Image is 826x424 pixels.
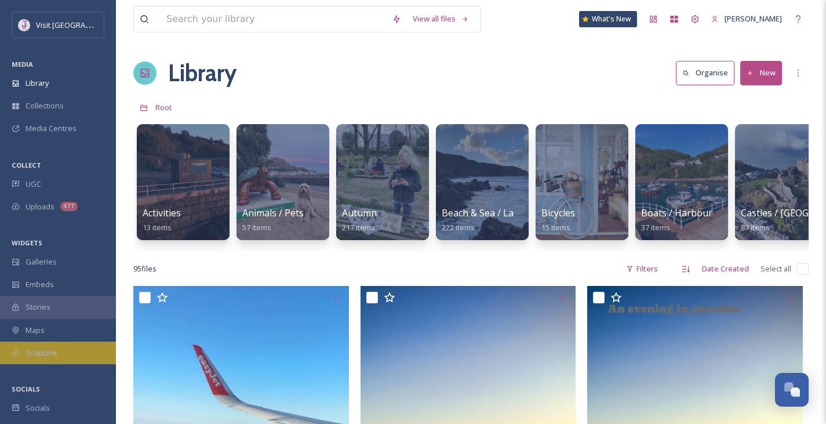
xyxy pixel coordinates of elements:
[26,302,50,313] span: Stories
[12,161,41,169] span: COLLECT
[442,208,629,233] a: Beach & Sea / Landscape / Swimming Pools222 items
[26,100,64,111] span: Collections
[36,19,126,30] span: Visit [GEOGRAPHIC_DATA]
[12,385,40,393] span: SOCIALS
[12,238,42,247] span: WIDGETS
[242,206,304,219] span: Animals / Pets
[143,206,181,219] span: Activities
[696,258,755,280] div: Date Created
[143,222,172,233] span: 13 items
[740,61,782,85] button: New
[579,11,637,27] a: What's New
[342,222,375,233] span: 217 items
[407,8,475,30] a: View all files
[242,208,304,233] a: Animals / Pets57 items
[442,206,629,219] span: Beach & Sea / Landscape / Swimming Pools
[541,208,575,233] a: Bicycles15 items
[12,60,33,68] span: MEDIA
[541,206,575,219] span: Bicycles
[676,61,734,85] button: Organise
[641,206,712,219] span: Boats / Harbour
[155,102,172,113] span: Root
[26,179,41,190] span: UGC
[641,208,712,233] a: Boats / Harbour37 items
[26,279,54,290] span: Embeds
[442,222,475,233] span: 222 items
[26,123,77,134] span: Media Centres
[26,78,49,89] span: Library
[133,263,157,274] span: 95 file s
[641,222,670,233] span: 37 items
[242,222,271,233] span: 57 items
[26,325,45,336] span: Maps
[705,8,788,30] a: [PERSON_NAME]
[541,222,570,233] span: 15 items
[161,6,386,32] input: Search your library
[760,263,791,274] span: Select all
[60,202,78,211] div: 477
[19,19,30,31] img: Events-Jersey-Logo.png
[775,373,809,407] button: Open Chat
[26,256,57,267] span: Galleries
[26,347,57,358] span: SnapLink
[741,222,770,233] span: 87 items
[168,56,236,90] a: Library
[342,206,377,219] span: Autumn
[143,208,181,233] a: Activities13 items
[620,258,664,280] div: Filters
[26,201,54,212] span: Uploads
[342,208,377,233] a: Autumn217 items
[26,403,50,414] span: Socials
[155,100,172,114] a: Root
[725,13,782,24] span: [PERSON_NAME]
